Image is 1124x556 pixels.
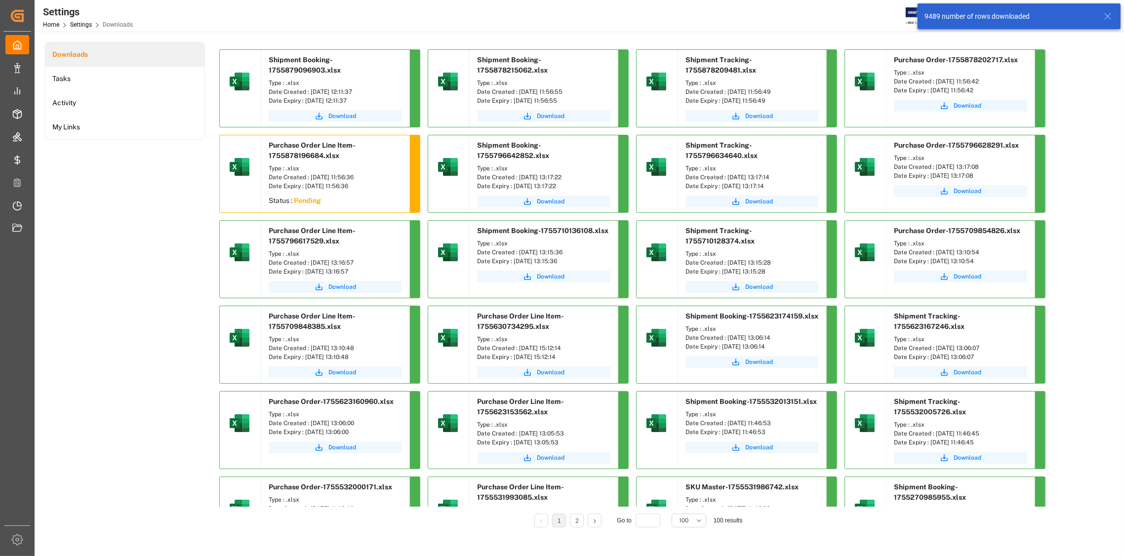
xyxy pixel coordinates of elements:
[685,312,818,320] span: Shipment Booking-1755623174159.xlsx
[269,96,402,105] div: Date Expiry : [DATE] 12:11:37
[954,272,981,281] span: Download
[894,366,1027,378] button: Download
[269,182,402,191] div: Date Expiry : [DATE] 11:56:36
[269,495,402,504] div: Type : .xlsx
[644,155,668,179] img: microsoft-excel-2019--v1.png
[477,196,610,207] a: Download
[894,335,1027,344] div: Type : .xlsx
[685,87,819,96] div: Date Created : [DATE] 11:56:49
[477,164,610,173] div: Type : .xlsx
[685,281,819,293] button: Download
[269,173,402,182] div: Date Created : [DATE] 11:56:36
[228,326,251,350] img: microsoft-excel-2019--v1.png
[269,56,341,74] span: Shipment Booking-1755879096903.xlsx
[537,272,564,281] span: Download
[45,67,204,91] a: Tasks
[894,312,964,330] span: Shipment Tracking-1755623167246.xlsx
[617,514,664,527] div: Go to
[228,70,251,93] img: microsoft-excel-2019--v1.png
[745,357,773,366] span: Download
[45,115,204,139] a: My Links
[269,419,402,428] div: Date Created : [DATE] 13:06:00
[685,227,755,245] span: Shipment Tracking-1755710128374.xlsx
[906,7,940,25] img: Exertis%20JAM%20-%20Email%20Logo.jpg_1722504956.jpg
[477,312,564,330] span: Purchase Order Line Item-1755630734295.xlsx
[685,441,819,453] button: Download
[558,517,561,524] a: 1
[685,196,819,207] a: Download
[894,86,1027,95] div: Date Expiry : [DATE] 11:56:42
[894,353,1027,361] div: Date Expiry : [DATE] 13:06:07
[894,429,1027,438] div: Date Created : [DATE] 11:46:45
[269,281,402,293] button: Download
[43,21,59,28] a: Home
[685,141,758,159] span: Shipment Tracking-1755796634640.xlsx
[328,112,356,120] span: Download
[894,420,1027,429] div: Type : .xlsx
[644,240,668,264] img: microsoft-excel-2019--v1.png
[269,441,402,453] a: Download
[644,70,668,93] img: microsoft-excel-2019--v1.png
[477,344,610,353] div: Date Created : [DATE] 15:12:14
[954,368,981,377] span: Download
[954,453,981,462] span: Download
[685,495,819,504] div: Type : .xlsx
[853,70,877,93] img: microsoft-excel-2019--v1.png
[228,411,251,435] img: microsoft-excel-2019--v1.png
[477,366,610,378] a: Download
[477,248,610,257] div: Date Created : [DATE] 13:15:36
[328,282,356,291] span: Download
[269,249,402,258] div: Type : .xlsx
[685,397,817,405] span: Shipment Booking-1755532013151.xlsx
[477,182,610,191] div: Date Expiry : [DATE] 13:17:22
[537,197,564,206] span: Download
[685,419,819,428] div: Date Created : [DATE] 11:46:53
[685,356,819,368] button: Download
[436,155,460,179] img: microsoft-excel-2019--v1.png
[269,79,402,87] div: Type : .xlsx
[228,497,251,520] img: microsoft-excel-2019--v1.png
[679,516,688,525] span: 100
[45,42,204,67] li: Downloads
[269,227,356,245] span: Purchase Order Line Item-1755796617529.xlsx
[269,267,402,276] div: Date Expiry : [DATE] 13:16:57
[685,483,799,491] span: SKU Master-1755531986742.xlsx
[853,497,877,520] img: microsoft-excel-2019--v1.png
[269,110,402,122] a: Download
[685,173,819,182] div: Date Created : [DATE] 13:17:14
[894,239,1027,248] div: Type : .xlsx
[894,344,1027,353] div: Date Created : [DATE] 13:06:07
[477,79,610,87] div: Type : .xlsx
[477,239,610,248] div: Type : .xlsx
[853,411,877,435] img: microsoft-excel-2019--v1.png
[537,453,564,462] span: Download
[894,438,1027,447] div: Date Expiry : [DATE] 11:46:45
[45,91,204,115] li: Activity
[894,100,1027,112] button: Download
[853,326,877,350] img: microsoft-excel-2019--v1.png
[685,324,819,333] div: Type : .xlsx
[269,164,402,173] div: Type : .xlsx
[328,368,356,377] span: Download
[436,326,460,350] img: microsoft-excel-2019--v1.png
[685,110,819,122] button: Download
[477,452,610,464] button: Download
[894,77,1027,86] div: Date Created : [DATE] 11:56:42
[436,70,460,93] img: microsoft-excel-2019--v1.png
[894,397,966,416] span: Shipment Tracking-1755532005726.xlsx
[477,429,610,438] div: Date Created : [DATE] 13:05:53
[328,443,356,452] span: Download
[477,110,610,122] a: Download
[685,96,819,105] div: Date Expiry : [DATE] 11:56:49
[714,517,743,524] span: 100 results
[269,141,356,159] span: Purchase Order Line Item-1755878196684.xlsx
[294,197,321,204] sapn: Pending
[570,514,584,527] li: 2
